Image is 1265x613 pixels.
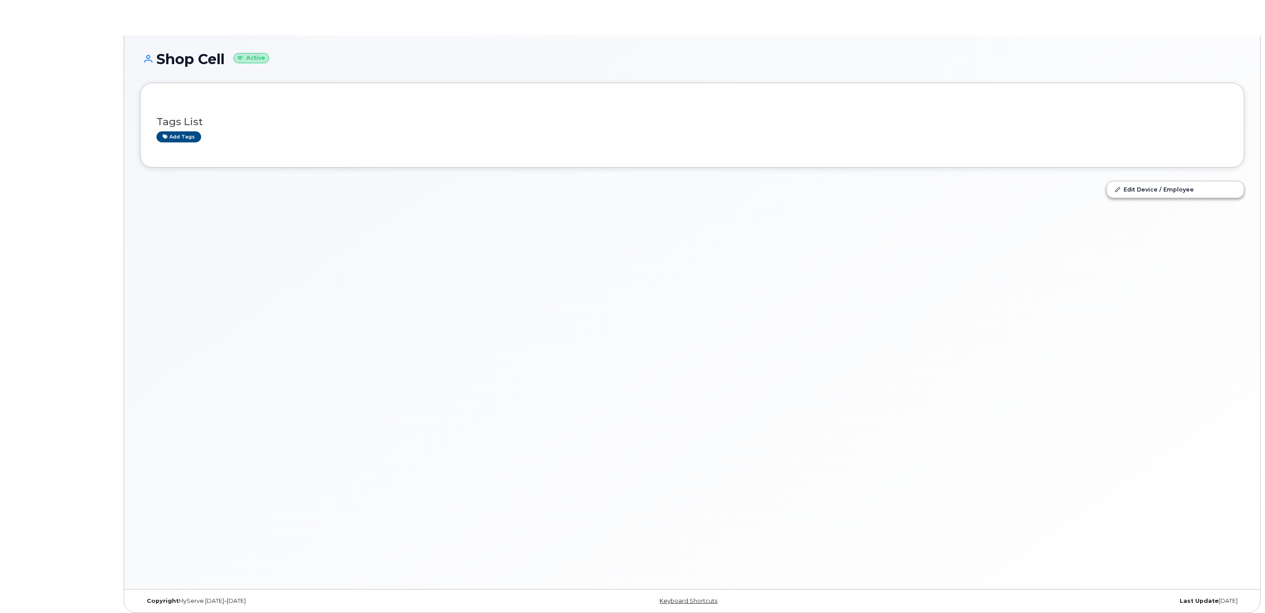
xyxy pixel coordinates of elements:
a: Keyboard Shortcuts [659,598,717,604]
h3: Tags List [156,116,1228,127]
a: Edit Device / Employee [1107,181,1244,197]
strong: Copyright [147,598,179,604]
div: [DATE] [876,598,1244,605]
strong: Last Update [1180,598,1219,604]
div: MyServe [DATE]–[DATE] [140,598,508,605]
h1: Shop Cell [140,51,1244,67]
a: Add tags [156,131,201,142]
small: Active [233,53,269,63]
